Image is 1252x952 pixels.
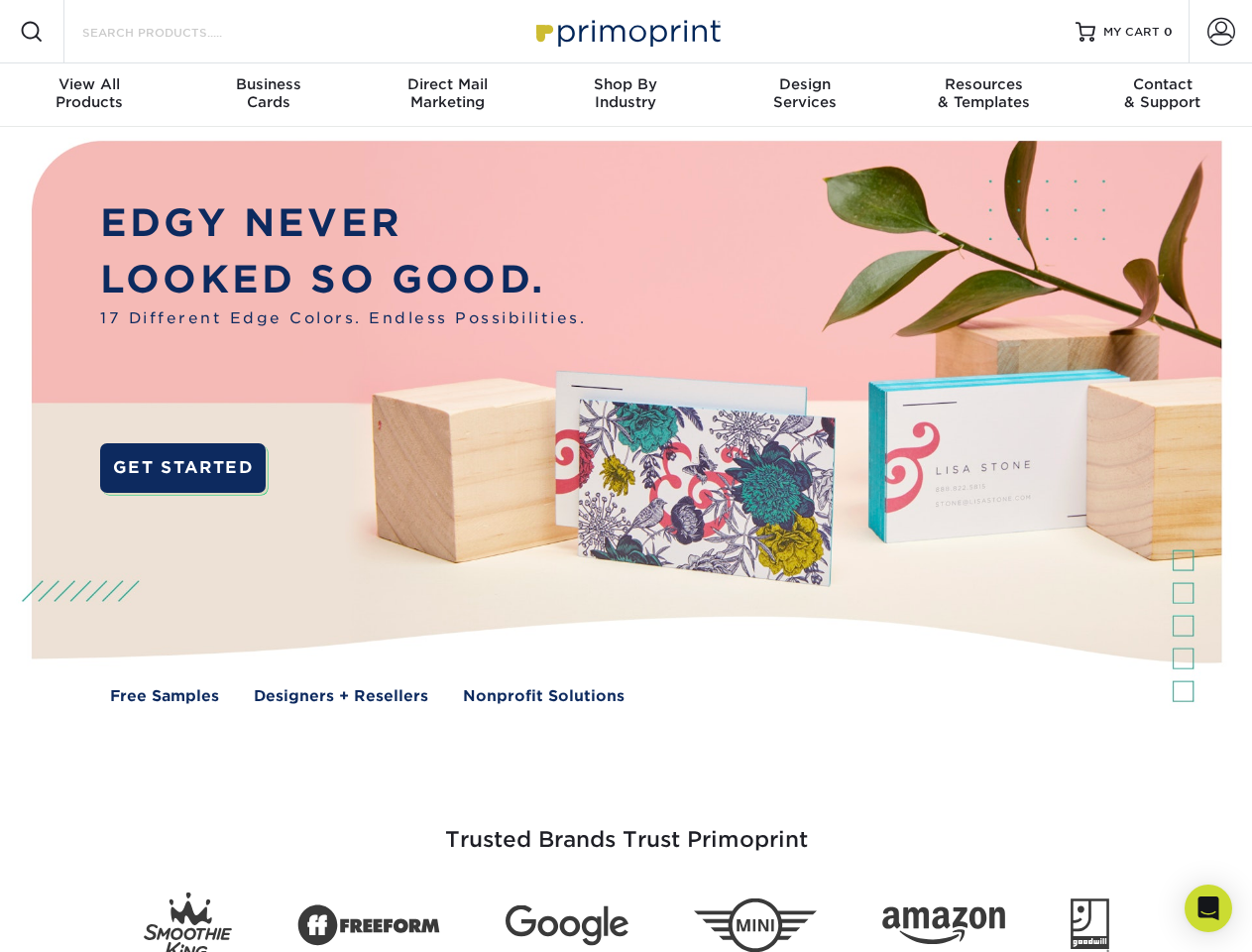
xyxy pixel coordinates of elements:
div: Open Intercom Messenger [1185,885,1232,932]
a: GET STARTED [100,443,266,493]
span: 0 [1164,25,1173,39]
img: Google [506,905,628,946]
a: Designers + Resellers [254,685,428,708]
p: LOOKED SO GOOD. [100,252,586,308]
div: & Support [1074,75,1252,111]
a: Contact& Support [1074,63,1252,127]
img: Primoprint [527,10,726,53]
div: Marketing [358,75,536,111]
span: Business [178,75,357,93]
input: SEARCH PRODUCTS..... [80,20,274,44]
div: Cards [178,75,357,111]
h3: Trusted Brands Trust Primoprint [47,779,1206,877]
span: MY CART [1103,24,1160,41]
div: Services [716,75,894,111]
a: Nonprofit Solutions [463,685,625,708]
span: Contact [1074,75,1252,93]
p: EDGY NEVER [100,195,586,252]
a: Free Samples [110,685,219,708]
span: Design [716,75,894,93]
a: Direct MailMarketing [358,63,536,127]
a: DesignServices [716,63,894,127]
a: BusinessCards [178,63,357,127]
img: Amazon [882,907,1005,945]
div: & Templates [894,75,1073,111]
div: Industry [536,75,715,111]
span: Shop By [536,75,715,93]
a: Shop ByIndustry [536,63,715,127]
img: Goodwill [1071,898,1109,952]
a: Resources& Templates [894,63,1073,127]
span: 17 Different Edge Colors. Endless Possibilities. [100,307,586,330]
span: Direct Mail [358,75,536,93]
span: Resources [894,75,1073,93]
